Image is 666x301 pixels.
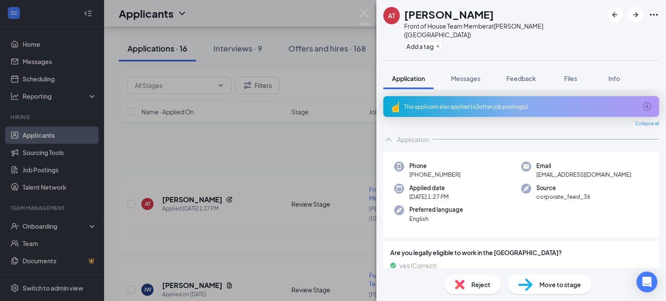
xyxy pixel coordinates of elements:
button: ArrowRight [628,7,643,23]
span: Email [536,162,631,170]
div: Open Intercom Messenger [637,272,657,292]
span: Source [536,184,591,192]
span: Reject [471,280,490,289]
span: Applied date [409,184,449,192]
span: [EMAIL_ADDRESS][DOMAIN_NAME] [536,170,631,179]
span: Collapse all [635,120,659,127]
div: Application [397,135,429,144]
span: Move to stage [539,280,581,289]
span: Feedback [506,74,536,82]
svg: ArrowRight [630,10,641,20]
span: Phone [409,162,460,170]
svg: Ellipses [649,10,659,20]
span: Messages [451,74,480,82]
div: Front of House Team Member at [PERSON_NAME] ([GEOGRAPHIC_DATA]) [404,22,603,39]
span: [DATE] 1:27 PM [409,192,449,201]
h1: [PERSON_NAME] [404,7,494,22]
div: This applicant also applied to 2 other job posting(s) [404,103,637,110]
span: Are you legally eligible to work in the [GEOGRAPHIC_DATA]? [390,248,652,257]
span: Application [392,74,425,82]
svg: ChevronUp [383,134,394,145]
svg: ArrowLeftNew [610,10,620,20]
span: corporate_feed_36 [536,192,591,201]
span: Files [564,74,577,82]
span: Info [608,74,620,82]
span: [PHONE_NUMBER] [409,170,460,179]
button: PlusAdd a tag [404,42,443,51]
svg: Plus [435,44,441,49]
div: AT [388,11,395,20]
span: English [409,214,463,223]
span: Preferred language [409,205,463,214]
span: yes (Correct) [399,261,437,270]
button: ArrowLeftNew [607,7,623,23]
svg: ArrowCircle [642,101,652,112]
